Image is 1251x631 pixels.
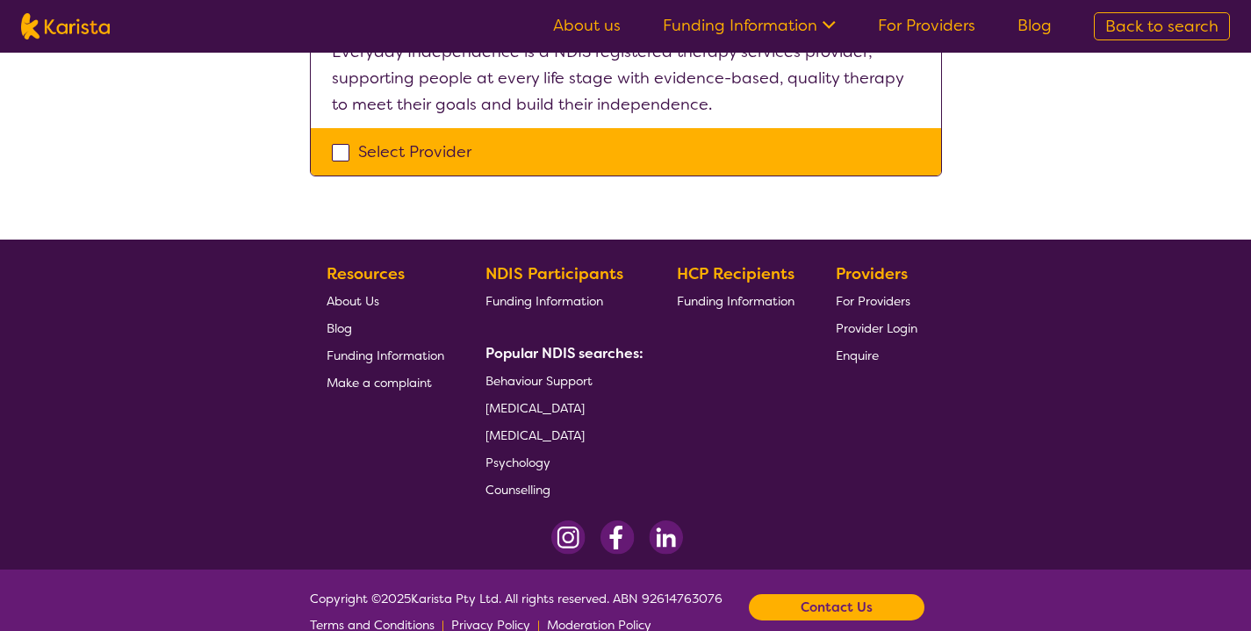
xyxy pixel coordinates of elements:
span: Funding Information [677,293,794,309]
span: Behaviour Support [485,373,593,389]
span: Funding Information [327,348,444,363]
b: Contact Us [801,594,873,620]
a: Provider Login [836,314,917,341]
a: For Providers [878,15,975,36]
b: Providers [836,263,908,284]
b: NDIS Participants [485,263,623,284]
a: Funding Information [485,287,636,314]
img: Karista logo [21,13,110,39]
a: About Us [327,287,444,314]
span: Back to search [1105,16,1219,37]
img: Facebook [600,520,635,555]
span: Psychology [485,455,550,470]
a: [MEDICAL_DATA] [485,394,636,421]
img: LinkedIn [649,520,683,555]
a: Funding Information [327,341,444,369]
iframe: Chat Window [1046,423,1227,612]
a: Back to search [1094,12,1230,40]
span: Funding Information [485,293,603,309]
span: Provider Login [836,320,917,336]
a: Blog [327,314,444,341]
a: Behaviour Support [485,367,636,394]
span: Enquire [836,348,879,363]
span: For Providers [836,293,910,309]
p: Everyday Independence is a NDIS registered therapy services provider; supporting people at every ... [332,39,920,118]
b: HCP Recipients [677,263,794,284]
span: [MEDICAL_DATA] [485,400,585,416]
a: Funding Information [663,15,836,36]
a: Enquire [836,341,917,369]
a: Counselling [485,476,636,503]
img: Instagram [551,520,586,555]
a: Blog [1017,15,1052,36]
a: For Providers [836,287,917,314]
a: Funding Information [677,287,794,314]
span: Make a complaint [327,375,432,391]
a: Psychology [485,448,636,476]
a: About us [553,15,621,36]
b: Popular NDIS searches: [485,344,643,362]
span: Blog [327,320,352,336]
a: Make a complaint [327,369,444,396]
span: [MEDICAL_DATA] [485,427,585,443]
span: About Us [327,293,379,309]
b: Resources [327,263,405,284]
span: Counselling [485,482,550,498]
a: [MEDICAL_DATA] [485,421,636,448]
